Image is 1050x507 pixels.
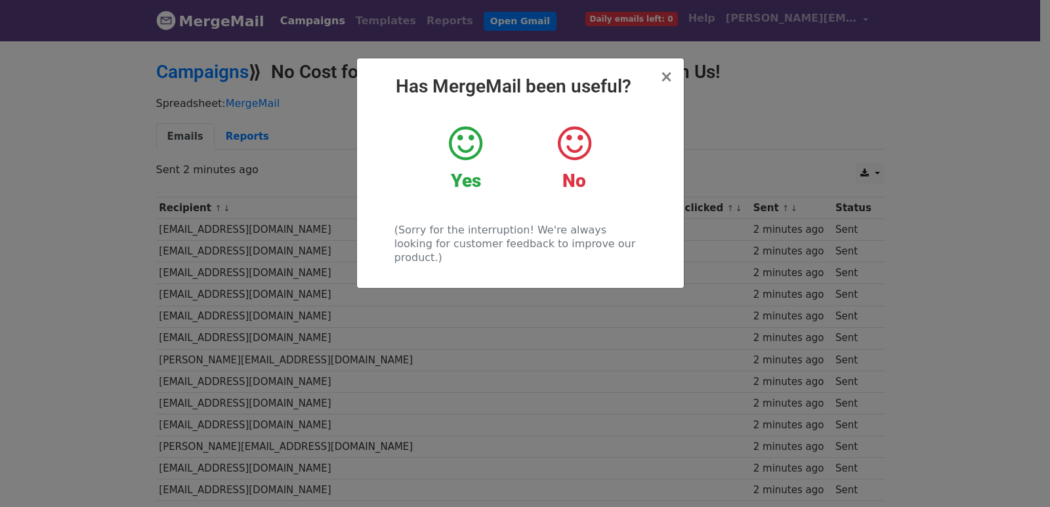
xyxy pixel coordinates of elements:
[394,223,646,264] p: (Sorry for the interruption! We're always looking for customer feedback to improve our product.)
[660,68,673,86] span: ×
[562,170,586,192] strong: No
[660,69,673,85] button: Close
[530,124,618,192] a: No
[421,124,510,192] a: Yes
[451,170,481,192] strong: Yes
[367,75,673,98] h2: Has MergeMail been useful?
